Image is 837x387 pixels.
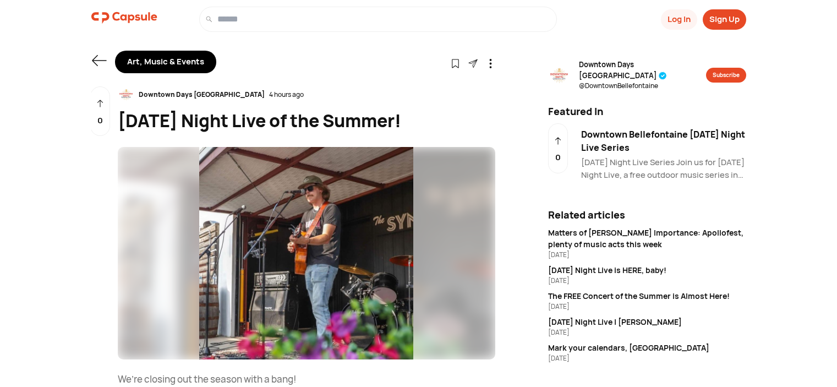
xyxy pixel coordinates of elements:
p: 0 [97,115,103,127]
div: Matters of [PERSON_NAME] Importance: Apollofest, plenty of music acts this week [548,227,746,250]
p: We’re closing out the season with a bang! [118,373,495,386]
button: Sign Up [703,9,746,30]
div: [DATE] [548,353,746,363]
img: resizeImage [548,64,570,86]
button: Subscribe [706,68,746,83]
div: Downtown Bellefontaine [DATE] Night Live Series [581,128,746,154]
div: [DATE] [548,250,746,260]
p: 0 [555,151,561,164]
div: [DATE] [548,328,746,337]
img: logo [91,7,157,29]
img: tick [659,72,667,80]
div: [DATE] Night Live is HERE, baby! [548,264,746,276]
div: Related articles [548,208,746,222]
img: resizeImage [118,86,134,103]
div: [DATE] [548,276,746,286]
div: [DATE] Night Live of the Summer! [118,107,495,134]
div: [DATE] Night Live | [PERSON_NAME] [548,316,746,328]
div: The FREE Concert of the Summer is Almost Here! [548,290,746,302]
img: resizeImage [118,147,495,360]
div: Art, Music & Events [115,51,216,73]
span: Downtown Days [GEOGRAPHIC_DATA] [579,59,706,81]
div: [DATE] Night Live Series Join us for [DATE] Night Live, a free outdoor music series in Downtown [... [581,156,746,181]
div: [DATE] [548,302,746,312]
div: Featured In [541,104,753,119]
div: 4 hours ago [269,90,304,100]
div: Downtown Days [GEOGRAPHIC_DATA] [134,90,269,100]
a: logo [91,7,157,32]
div: Mark your calendars, [GEOGRAPHIC_DATA] [548,342,746,353]
button: Log In [661,9,697,30]
span: @ DowntownBellefontaine [579,81,706,91]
